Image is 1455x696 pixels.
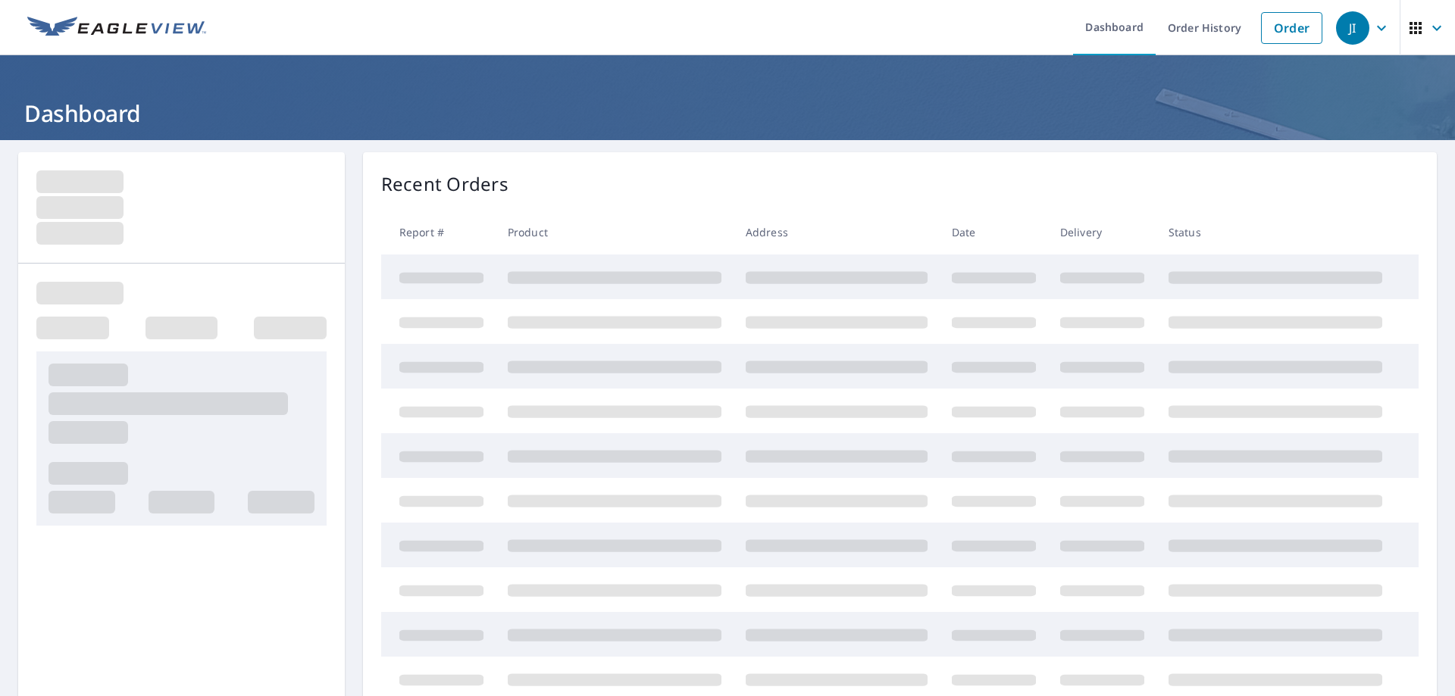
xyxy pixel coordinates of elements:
p: Recent Orders [381,170,508,198]
th: Address [734,210,940,254]
th: Delivery [1048,210,1156,254]
th: Report # [381,210,496,254]
th: Product [496,210,734,254]
img: EV Logo [27,17,206,39]
th: Status [1156,210,1394,254]
a: Order [1261,12,1322,44]
h1: Dashboard [18,98,1437,129]
th: Date [940,210,1048,254]
div: JI [1336,11,1369,45]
